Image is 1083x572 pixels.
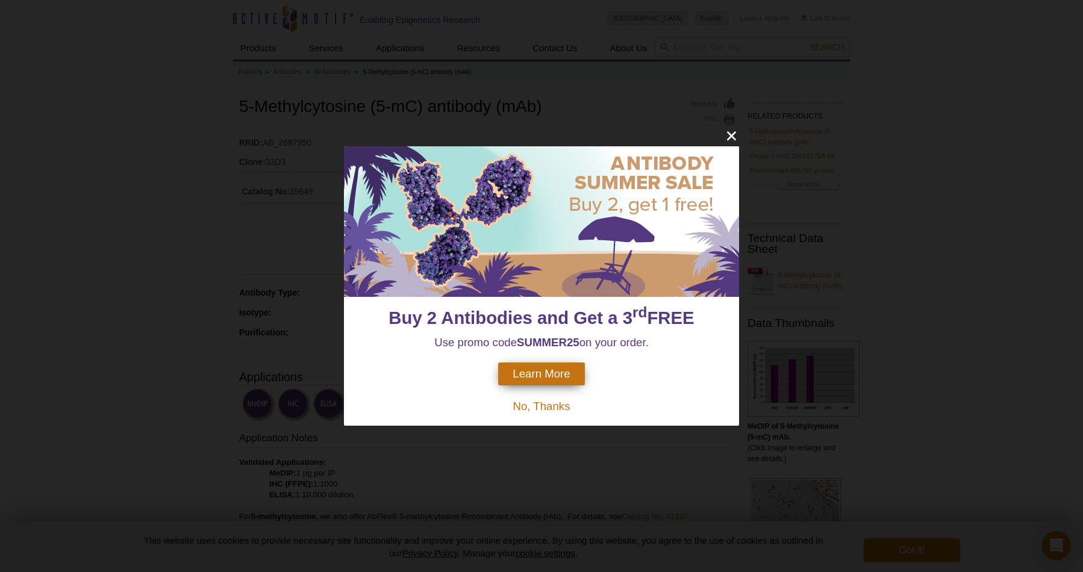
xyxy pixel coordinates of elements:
[389,308,694,328] span: Buy 2 Antibodies and Get a 3 FREE
[513,367,570,381] span: Learn More
[632,304,647,320] sup: rd
[434,336,649,349] span: Use promo code on your order.
[724,128,739,143] button: close
[513,400,570,412] span: No, Thanks
[517,336,579,349] strong: SUMMER25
